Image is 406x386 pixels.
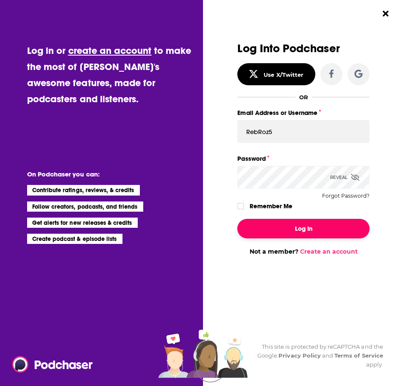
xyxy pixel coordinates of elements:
li: Follow creators, podcasts, and friends [27,201,144,212]
label: Email Address or Username [237,107,369,118]
div: Not a member? [237,248,369,255]
div: This site is protected by reCAPTCHA and the Google and apply. [251,342,383,369]
button: Use X/Twitter [237,63,315,85]
a: Create an account [300,248,358,255]
label: Remember Me [250,201,292,212]
label: Password [237,153,369,164]
a: Privacy Policy [278,352,321,359]
a: create an account [68,45,152,56]
button: Forgot Password? [322,193,370,199]
input: Email Address or Username [237,120,369,143]
div: OR [299,94,308,101]
li: Contribute ratings, reviews, & credits [27,185,140,195]
button: Log In [237,219,369,238]
li: Create podcast & episode lists [27,234,122,244]
a: Podchaser - Follow, Share and Rate Podcasts [12,356,87,372]
button: Close Button [378,6,394,22]
li: On Podchaser you can: [27,170,196,178]
div: Use X/Twitter [264,71,303,78]
a: Terms of Service [334,352,383,359]
img: Podchaser - Follow, Share and Rate Podcasts [12,356,94,372]
div: Reveal [330,166,359,189]
h3: Log Into Podchaser [237,42,369,55]
li: Get alerts for new releases & credits [27,218,138,228]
